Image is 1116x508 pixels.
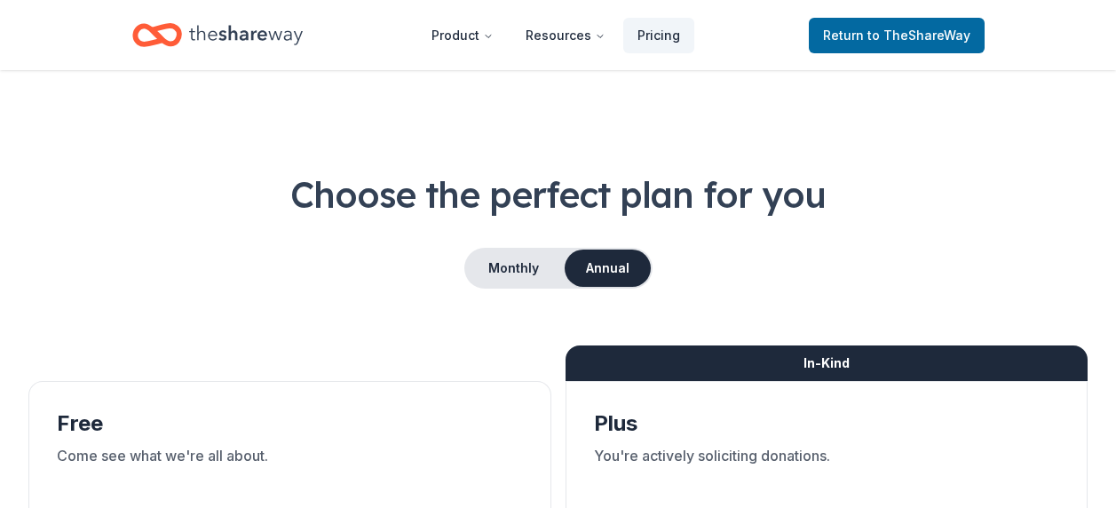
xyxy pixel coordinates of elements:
div: Come see what we're all about. [57,445,523,495]
a: Home [132,14,303,56]
div: Plus [594,409,1060,438]
h1: Choose the perfect plan for you [28,170,1088,219]
button: Resources [511,18,620,53]
button: Monthly [466,250,561,287]
span: Return [823,25,970,46]
div: You're actively soliciting donations. [594,445,1060,495]
nav: Main [417,14,694,56]
a: Pricing [623,18,694,53]
a: Returnto TheShareWay [809,18,985,53]
div: In-Kind [566,345,1088,381]
span: to TheShareWay [867,28,970,43]
div: Free [57,409,523,438]
button: Product [417,18,508,53]
button: Annual [565,250,651,287]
